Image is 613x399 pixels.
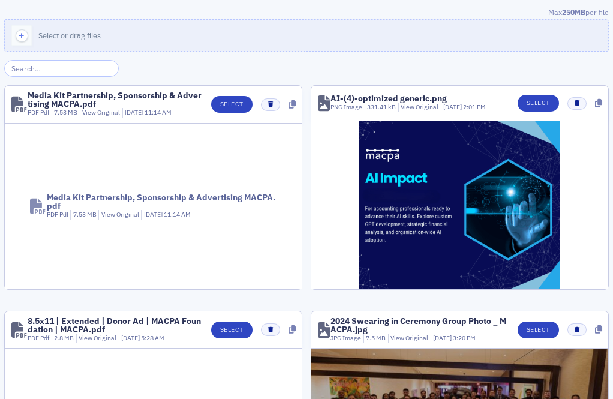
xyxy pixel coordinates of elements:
[38,31,101,40] span: Select or drag files
[28,334,49,343] div: PDF Pdf
[433,334,453,342] span: [DATE]
[125,108,145,116] span: [DATE]
[4,19,609,52] button: Select or drag files
[121,334,141,342] span: [DATE]
[365,103,396,112] div: 331.41 kB
[518,322,559,338] button: Select
[144,210,164,218] span: [DATE]
[28,108,49,118] div: PDF Pdf
[82,108,120,116] a: View Original
[4,7,609,20] div: Max per file
[211,96,253,113] button: Select
[52,108,78,118] div: 7.53 MB
[211,322,253,338] button: Select
[330,103,362,112] div: PNG Image
[145,108,172,116] span: 11:14 AM
[401,103,438,111] a: View Original
[28,91,203,108] div: Media Kit Partnership, Sponsorship & Advertising MACPA.pdf
[101,210,139,218] a: View Original
[463,103,486,111] span: 2:01 PM
[52,334,74,343] div: 2.8 MB
[79,334,116,342] a: View Original
[518,95,559,112] button: Select
[330,94,447,103] div: AI-(4)-optimized generic.png
[330,334,361,343] div: JPG Image
[443,103,463,111] span: [DATE]
[390,334,428,342] a: View Original
[70,210,97,220] div: 7.53 MB
[47,193,277,210] div: Media Kit Partnership, Sponsorship & Advertising MACPA.pdf
[164,210,191,218] span: 11:14 AM
[453,334,476,342] span: 3:20 PM
[141,334,164,342] span: 5:28 AM
[330,317,509,334] div: 2024 Swearing in Ceremony Group Photo _ MACPA.jpg
[28,317,203,334] div: 8.5x11 | Extended | Donor Ad | MACPA Foundation | MACPA.pdf
[4,60,119,77] input: Search…
[363,334,386,343] div: 7.5 MB
[47,210,68,220] div: PDF Pdf
[562,7,585,17] span: 250MB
